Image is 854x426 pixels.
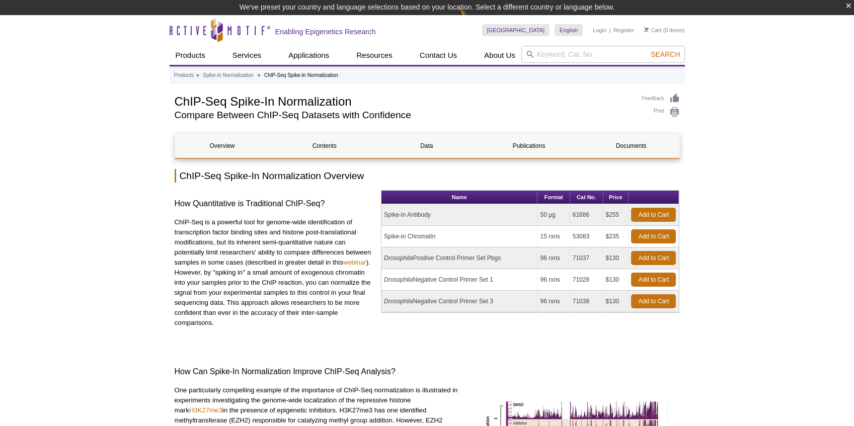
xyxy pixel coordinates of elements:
td: 53083 [570,226,603,247]
a: Contact Us [414,46,463,65]
a: Products [174,71,194,80]
td: Negative Control Primer Set 1 [381,269,537,291]
a: Publications [482,134,576,158]
td: Positive Control Primer Set Pbgs [381,247,537,269]
a: Add to Cart [631,273,676,287]
a: Data [379,134,474,158]
li: | [609,24,611,36]
li: » [258,72,261,78]
a: English [555,24,583,36]
th: Cat No. [570,191,603,204]
td: 96 rxns [537,291,570,312]
td: 96 rxns [537,269,570,291]
i: Drosophila [384,276,413,283]
td: 71028 [570,269,603,291]
h3: How Can Spike-In Normalization Improve ChIP-Seq Analysis? [175,366,680,378]
a: Add to Cart [631,229,676,243]
img: Change Here [460,8,487,31]
a: Services [226,46,268,65]
a: Add to Cart [631,294,676,308]
td: 96 rxns [537,247,570,269]
input: Keyword, Cat. No. [521,46,685,63]
h1: ChIP-Seq Spike-In Normalization [175,93,632,108]
p: ChIP-Seq is a powerful tool for genome-wide identification of transcription factor binding sites ... [175,217,374,328]
td: Spike-in Antibody [381,204,537,226]
li: (0 items) [644,24,685,36]
span: Search [651,50,680,58]
button: Search [648,50,683,59]
a: Add to Cart [631,251,676,265]
td: Negative Control Primer Set 3 [381,291,537,312]
th: Name [381,191,537,204]
a: Overview [175,134,270,158]
a: Contents [277,134,372,158]
a: Documents [584,134,678,158]
td: Spike-in Chromatin [381,226,537,247]
a: Login [593,27,606,34]
a: Print [642,107,680,118]
td: $235 [603,226,629,247]
a: [GEOGRAPHIC_DATA] [482,24,550,36]
th: Price [603,191,629,204]
a: Cart [644,27,662,34]
a: Products [170,46,211,65]
td: $255 [603,204,629,226]
h2: ChIP-Seq Spike-In Normalization Overview [175,169,680,183]
td: $130 [603,291,629,312]
a: Resources [350,46,399,65]
li: ChIP-Seq Spike-In Normalization [264,72,338,78]
td: 50 µg [537,204,570,226]
td: $130 [603,269,629,291]
a: H3K27me3 [189,406,222,414]
img: Your Cart [644,27,649,32]
td: 61686 [570,204,603,226]
a: About Us [478,46,521,65]
td: $130 [603,247,629,269]
td: 71037 [570,247,603,269]
h2: Enabling Epigenetics Research [275,27,376,36]
h3: How Quantitative is Traditional ChIP-Seq? [175,198,374,210]
td: 71038 [570,291,603,312]
a: Feedback [642,93,680,104]
a: Applications [282,46,335,65]
a: webinar [343,259,366,266]
i: Drosophila [384,298,413,305]
h2: Compare Between ChIP-Seq Datasets with Confidence [175,111,632,120]
th: Format [537,191,570,204]
li: » [196,72,199,78]
a: Add to Cart [631,208,676,222]
td: 15 rxns [537,226,570,247]
a: Register [613,27,634,34]
i: Drosophila [384,254,413,262]
a: Spike-In Normalization [203,71,254,80]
